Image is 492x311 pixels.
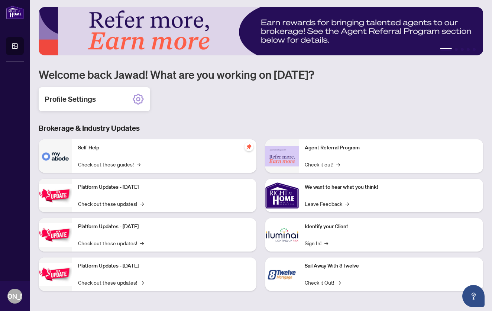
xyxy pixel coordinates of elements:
[245,142,253,151] span: pushpin
[461,48,464,51] button: 3
[39,139,72,173] img: Self-Help
[473,48,476,51] button: 5
[265,146,299,166] img: Agent Referral Program
[265,179,299,212] img: We want to hear what you think!
[39,184,72,207] img: Platform Updates - July 21, 2025
[78,262,250,270] p: Platform Updates - [DATE]
[39,67,483,81] h1: Welcome back Jawad! What are you working on [DATE]?
[39,263,72,286] img: Platform Updates - June 23, 2025
[305,160,340,168] a: Check it out!→
[39,223,72,247] img: Platform Updates - July 8, 2025
[305,262,477,270] p: Sail Away With 8Twelve
[137,160,140,168] span: →
[324,239,328,247] span: →
[455,48,458,51] button: 2
[305,223,477,231] p: Identify your Client
[305,239,328,247] a: Sign In!→
[305,183,477,191] p: We want to hear what you think!
[78,278,144,286] a: Check out these updates!→
[305,200,349,208] a: Leave Feedback→
[265,218,299,252] img: Identify your Client
[39,123,483,133] h3: Brokerage & Industry Updates
[265,257,299,291] img: Sail Away With 8Twelve
[78,144,250,152] p: Self-Help
[345,200,349,208] span: →
[140,278,144,286] span: →
[336,160,340,168] span: →
[440,48,452,51] button: 1
[78,200,144,208] a: Check out these updates!→
[305,144,477,152] p: Agent Referral Program
[78,160,140,168] a: Check out these guides!→
[78,183,250,191] p: Platform Updates - [DATE]
[78,223,250,231] p: Platform Updates - [DATE]
[462,285,485,307] button: Open asap
[467,48,470,51] button: 4
[39,7,483,55] img: Slide 0
[140,200,144,208] span: →
[140,239,144,247] span: →
[78,239,144,247] a: Check out these updates!→
[337,278,341,286] span: →
[305,278,341,286] a: Check it Out!→
[6,6,24,19] img: logo
[45,94,96,104] h2: Profile Settings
